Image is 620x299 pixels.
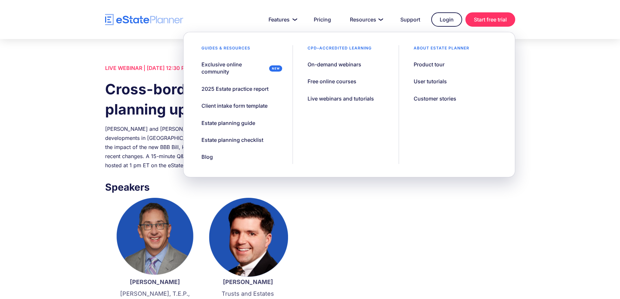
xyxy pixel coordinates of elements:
[193,116,263,130] a: Estate planning guide
[193,99,276,113] a: Client intake form template
[201,61,267,75] div: Exclusive online community
[208,290,288,298] p: Trusts and Estates
[414,61,445,68] div: Product tour
[105,79,298,119] h1: Cross-border estate planning updates
[465,12,515,27] a: Start free trial
[431,12,462,27] a: Login
[130,279,180,285] strong: [PERSON_NAME]
[306,13,339,26] a: Pricing
[299,58,369,71] a: On-demand webinars
[193,133,271,147] a: Estate planning checklist
[201,85,269,92] div: 2025 Estate practice report
[105,124,298,170] div: [PERSON_NAME] and [PERSON_NAME] for a webinar on the latest developments in [GEOGRAPHIC_DATA]-Can...
[105,180,298,195] h3: Speakers
[308,61,361,68] div: On-demand webinars
[414,78,447,85] div: User tutorials
[299,92,382,105] a: Live webinars and tutorials
[201,153,213,160] div: Blog
[299,45,380,54] div: CPD–accredited learning
[105,63,298,73] div: LIVE WEBINAR | [DATE] 12:30 PM ET, 9:30 AM PT
[308,78,356,85] div: Free online courses
[299,75,365,88] a: Free online courses
[193,82,277,96] a: 2025 Estate practice report
[406,92,464,105] a: Customer stories
[406,45,477,54] div: About estate planner
[406,75,455,88] a: User tutorials
[201,136,263,143] div: Estate planning checklist
[193,58,286,79] a: Exclusive online community
[105,14,183,25] a: home
[406,58,453,71] a: Product tour
[201,102,268,109] div: Client intake form template
[308,95,374,102] div: Live webinars and tutorials
[193,45,258,54] div: Guides & resources
[342,13,389,26] a: Resources
[193,150,221,164] a: Blog
[261,13,303,26] a: Features
[393,13,428,26] a: Support
[414,95,456,102] div: Customer stories
[223,279,273,285] strong: [PERSON_NAME]
[201,119,255,127] div: Estate planning guide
